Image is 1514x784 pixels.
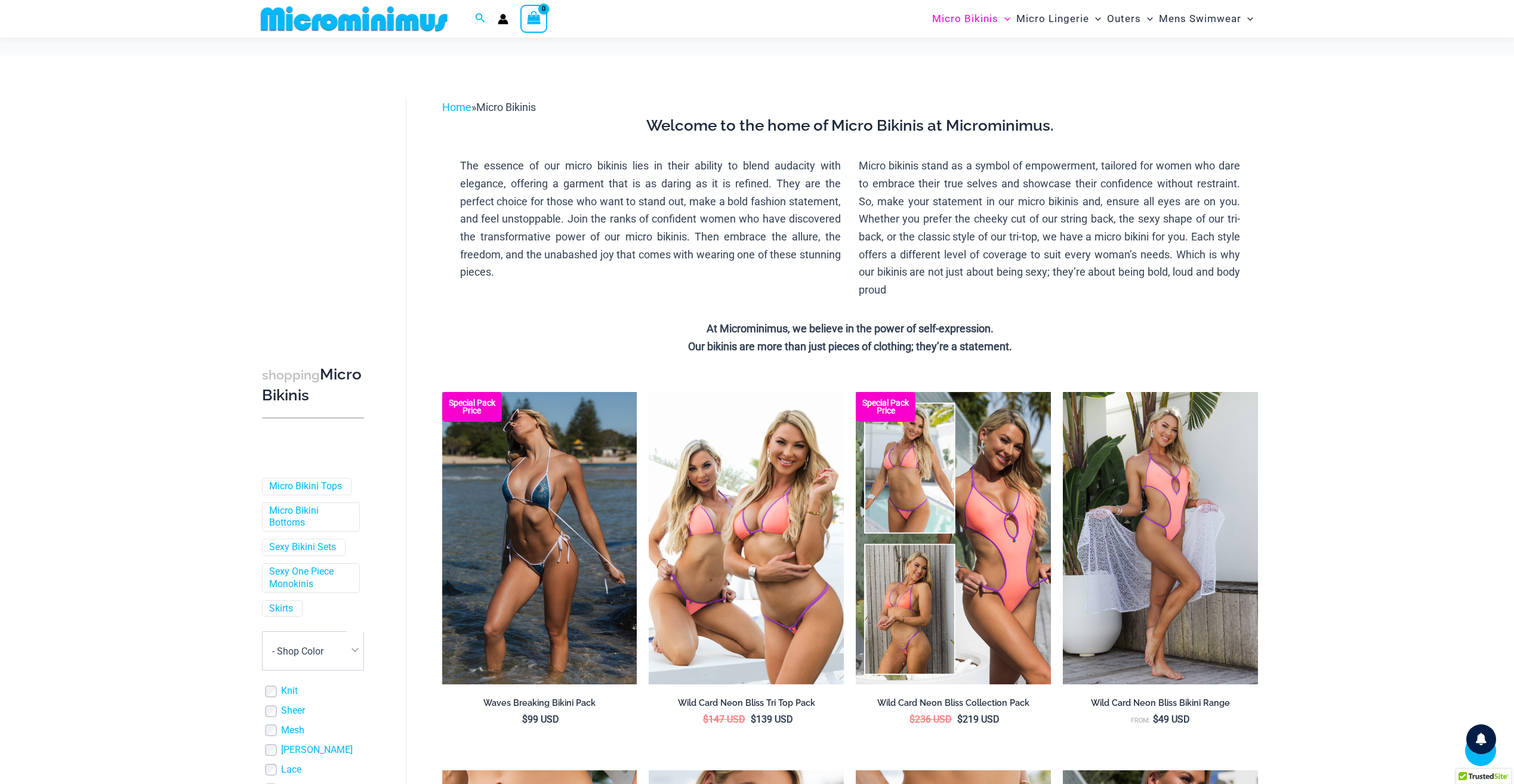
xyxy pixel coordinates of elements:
[442,697,637,709] h2: Waves Breaking Bikini Pack
[269,541,336,554] a: Sexy Bikini Sets
[262,89,369,328] iframe: TrustedSite Certified
[281,764,301,776] a: Lace
[1089,4,1101,34] span: Menu Toggle
[927,2,1259,36] nav: Site Navigation
[1063,697,1258,713] a: Wild Card Neon Bliss Bikini Range
[1141,4,1153,34] span: Menu Toggle
[1016,4,1089,34] span: Micro Lingerie
[442,392,637,684] a: Waves Breaking Ocean 312 Top 456 Bottom 08 Waves Breaking Ocean 312 Top 456 Bottom 04Waves Breaki...
[476,101,536,113] span: Micro Bikinis
[1156,4,1256,34] a: Mens SwimwearMenu ToggleMenu Toggle
[856,697,1051,709] h2: Wild Card Neon Bliss Collection Pack
[269,566,350,591] a: Sexy One Piece Monokinis
[932,4,998,34] span: Micro Bikinis
[442,697,637,713] a: Waves Breaking Bikini Pack
[442,399,502,415] b: Special Pack Price
[269,505,350,530] a: Micro Bikini Bottoms
[1107,4,1141,34] span: Outers
[957,714,1000,725] bdi: 219 USD
[1013,4,1104,34] a: Micro LingerieMenu ToggleMenu Toggle
[998,4,1010,34] span: Menu Toggle
[1063,392,1258,684] img: Wild Card Neon Bliss 312 Top 01
[460,157,841,281] p: The essence of our micro bikinis lies in their ability to blend audacity with elegance, offering ...
[475,11,486,26] a: Search icon link
[498,14,508,24] a: Account icon link
[281,724,304,737] a: Mesh
[281,744,353,757] a: [PERSON_NAME]
[262,368,320,382] span: shopping
[1063,697,1258,709] h2: Wild Card Neon Bliss Bikini Range
[451,116,1249,136] h3: Welcome to the home of Micro Bikinis at Microminimus.
[281,685,298,697] a: Knit
[909,714,952,725] bdi: 236 USD
[859,157,1240,299] p: Micro bikinis stand as a symbol of empowerment, tailored for women who dare to embrace their true...
[272,646,323,657] span: - Shop Color
[263,632,363,670] span: - Shop Color
[649,697,844,709] h2: Wild Card Neon Bliss Tri Top Pack
[649,697,844,713] a: Wild Card Neon Bliss Tri Top Pack
[1131,717,1150,724] span: From:
[520,5,548,32] a: View Shopping Cart, empty
[1104,4,1156,34] a: OutersMenu ToggleMenu Toggle
[269,603,293,615] a: Skirts
[442,392,637,684] img: Waves Breaking Ocean 312 Top 456 Bottom 08
[856,399,915,415] b: Special Pack Price
[909,714,915,725] span: $
[688,340,1012,353] strong: Our bikinis are more than just pieces of clothing; they’re a statement.
[1159,4,1241,34] span: Mens Swimwear
[262,631,364,671] span: - Shop Color
[751,714,793,725] bdi: 139 USD
[649,392,844,684] a: Wild Card Neon Bliss Tri Top PackWild Card Neon Bliss Tri Top Pack BWild Card Neon Bliss Tri Top ...
[856,392,1051,684] a: Collection Pack (7) Collection Pack B (1)Collection Pack B (1)
[281,705,305,717] a: Sheer
[1153,714,1190,725] bdi: 49 USD
[856,697,1051,713] a: Wild Card Neon Bliss Collection Pack
[1153,714,1158,725] span: $
[522,714,528,725] span: $
[1063,392,1258,684] a: Wild Card Neon Bliss 312 Top 01Wild Card Neon Bliss 819 One Piece St Martin 5996 Sarong 04Wild Ca...
[856,392,1051,684] img: Collection Pack (7)
[262,365,364,406] h3: Micro Bikinis
[703,714,745,725] bdi: 147 USD
[269,480,342,493] a: Micro Bikini Tops
[442,101,471,113] a: Home
[649,392,844,684] img: Wild Card Neon Bliss Tri Top Pack
[929,4,1013,34] a: Micro BikinisMenu ToggleMenu Toggle
[703,714,708,725] span: $
[1241,4,1253,34] span: Menu Toggle
[522,714,559,725] bdi: 99 USD
[442,101,536,113] span: »
[256,5,452,32] img: MM SHOP LOGO FLAT
[751,714,756,725] span: $
[707,322,994,335] strong: At Microminimus, we believe in the power of self-expression.
[957,714,963,725] span: $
